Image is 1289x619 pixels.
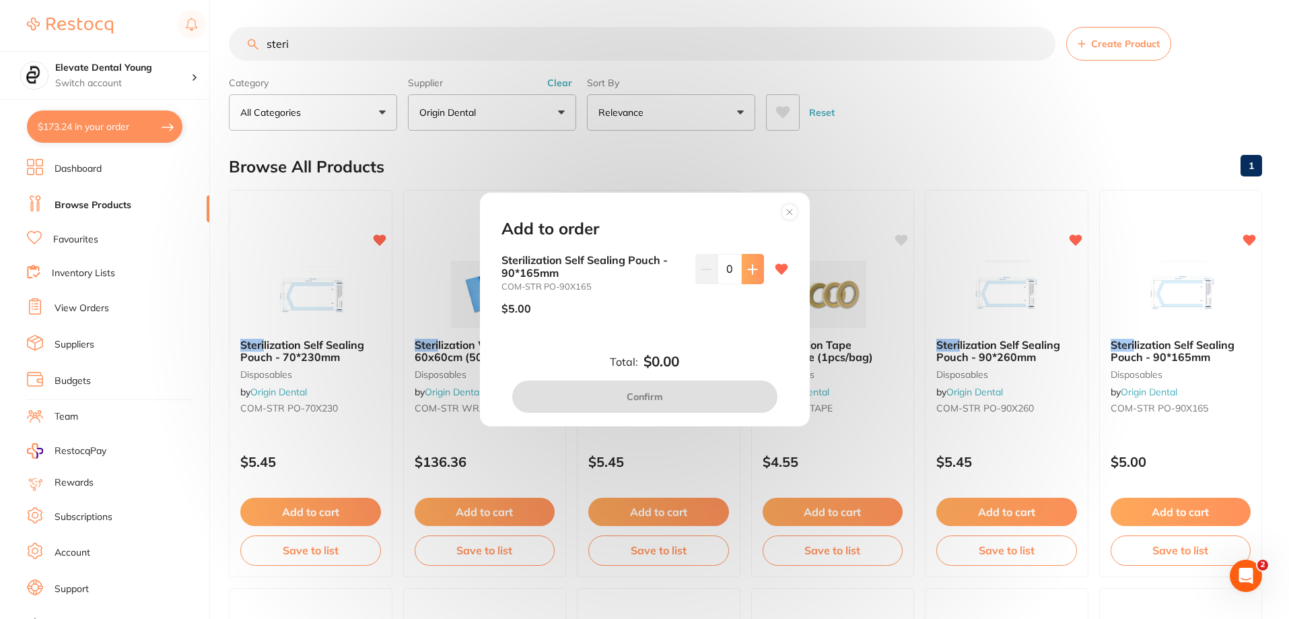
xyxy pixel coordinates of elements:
small: COM-STR PO-90X165 [501,282,685,292]
h2: Add to order [501,220,599,238]
b: $0.00 [643,354,679,370]
label: Total: [610,356,638,368]
p: $5.00 [501,302,531,315]
iframe: Intercom live chat [1230,560,1262,592]
span: 2 [1257,560,1268,571]
button: Confirm [512,381,777,413]
b: Sterilization Self Sealing Pouch - 90*165mm [501,254,685,279]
